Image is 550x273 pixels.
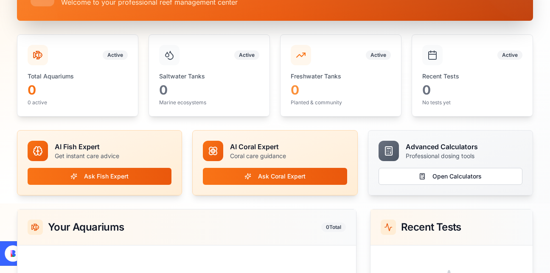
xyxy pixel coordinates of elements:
div: Recent Tests [401,222,461,232]
div: Active [497,50,522,60]
p: 0 [422,82,522,97]
div: Active [366,50,391,60]
a: Ask Fish Expert [28,173,171,181]
p: 0 [291,82,391,97]
h3: AI Coral Expert [230,142,286,152]
button: Ask Fish Expert [28,168,171,185]
p: Saltwater Tanks [159,72,259,81]
p: 0 [159,82,259,97]
p: No tests yet [422,99,522,106]
div: Active [234,50,259,60]
p: Get instant care advice [55,152,119,160]
p: Professional dosing tools [406,152,478,160]
p: Coral care guidance [230,152,286,160]
p: 0 [28,82,128,97]
p: Marine ecosystems [159,99,259,106]
p: Planted & community [291,99,391,106]
p: Total Aquariums [28,72,128,81]
div: Your Aquariums [48,222,124,232]
h3: AI Fish Expert [55,142,119,152]
a: Open Calculators [379,173,522,181]
p: 0 active [28,99,128,106]
h3: Advanced Calculators [406,142,478,152]
div: 0 Total [321,223,346,232]
div: Active [103,50,128,60]
p: Recent Tests [422,72,522,81]
a: Ask Coral Expert [203,173,347,181]
button: Ask Coral Expert [203,168,347,185]
button: Open Calculators [379,168,522,185]
p: Freshwater Tanks [291,72,391,81]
